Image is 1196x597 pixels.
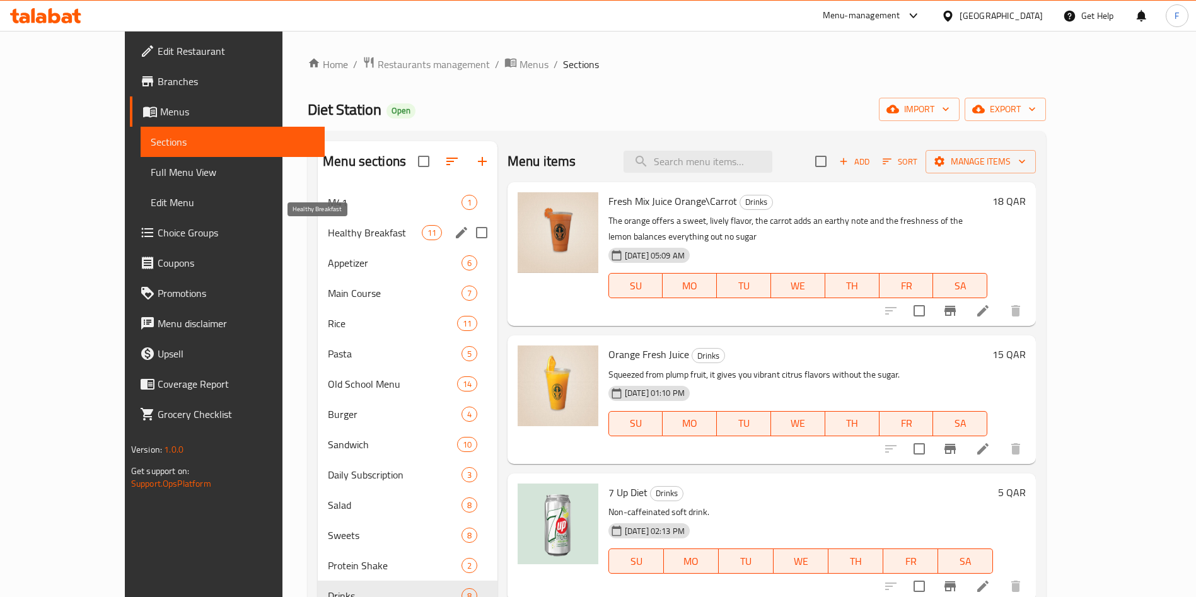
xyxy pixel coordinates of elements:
span: Open [386,105,415,116]
span: Sections [151,134,315,149]
span: Healthy Breakfast [328,225,421,240]
span: MO [668,277,712,295]
div: Drinks [650,486,683,501]
div: Old School Menu14 [318,369,497,399]
span: export [975,101,1036,117]
span: TH [830,277,874,295]
div: Open [386,103,415,119]
a: Edit menu item [975,303,990,318]
a: Menus [504,56,549,72]
span: Get support on: [131,463,189,479]
span: TH [830,414,874,432]
a: Coupons [130,248,325,278]
span: WE [776,277,820,295]
span: Pasta [328,346,462,361]
div: items [422,225,442,240]
h6: 18 QAR [992,192,1026,210]
span: M41 [328,195,462,210]
span: Drinks [651,486,683,501]
a: Restaurants management [363,56,490,72]
span: FR [885,277,929,295]
button: FR [880,273,934,298]
a: Edit menu item [975,441,990,456]
button: Sort [880,152,920,171]
button: import [879,98,960,121]
button: WE [771,273,825,298]
img: Fresh Mix Juice Orange\Carrot [518,192,598,273]
span: 7 [462,287,477,299]
button: export [965,98,1046,121]
span: Sections [563,57,599,72]
div: Sandwich10 [318,429,497,460]
button: SU [608,411,663,436]
li: / [554,57,558,72]
div: Appetizer6 [318,248,497,278]
span: FR [888,552,933,571]
span: Sweets [328,528,462,543]
div: Sweets8 [318,520,497,550]
button: SU [608,548,664,574]
button: WE [774,548,828,574]
span: Drinks [740,195,772,209]
input: search [624,151,772,173]
span: Branches [158,74,315,89]
div: items [457,316,477,331]
div: Main Course7 [318,278,497,308]
button: TU [717,273,771,298]
div: Old School Menu [328,376,456,391]
span: 2 [462,560,477,572]
span: Promotions [158,286,315,301]
div: Protein Shake [328,558,462,573]
button: FR [880,411,934,436]
span: Orange Fresh Juice [608,345,689,364]
div: Burger4 [318,399,497,429]
div: items [462,558,477,573]
div: Main Course [328,286,462,301]
span: Sandwich [328,437,456,452]
span: TH [833,552,878,571]
span: Sort items [874,152,926,171]
p: The orange offers a sweet, lively flavor, the carrot adds an earthy note and the freshness of the... [608,213,987,245]
button: TH [825,411,880,436]
div: Daily Subscription [328,467,462,482]
span: 8 [462,499,477,511]
a: Branches [130,66,325,96]
span: Menus [520,57,549,72]
a: Grocery Checklist [130,399,325,429]
div: Menu-management [823,8,900,23]
span: Select all sections [410,148,437,175]
a: Edit Menu [141,187,325,217]
span: SU [614,277,658,295]
div: Pasta5 [318,339,497,369]
div: items [462,286,477,301]
span: Select section [808,148,834,175]
span: SA [943,552,988,571]
button: TH [825,273,880,298]
a: Sections [141,127,325,157]
div: items [462,497,477,513]
p: Non-caffeinated soft drink. [608,504,993,520]
span: Burger [328,407,462,422]
span: SA [938,414,982,432]
span: Full Menu View [151,165,315,180]
button: delete [1001,296,1031,326]
span: TU [724,552,769,571]
span: [DATE] 05:09 AM [620,250,690,262]
button: edit [452,223,471,242]
div: Healthy Breakfast11edit [318,217,497,248]
div: items [457,437,477,452]
button: Branch-specific-item [935,434,965,464]
li: / [495,57,499,72]
p: Squeezed from plump fruit, it gives you vibrant citrus flavors without the sugar. [608,367,987,383]
span: Restaurants management [378,57,490,72]
span: import [889,101,949,117]
span: Appetizer [328,255,462,270]
a: Choice Groups [130,217,325,248]
span: MO [668,414,712,432]
span: [DATE] 01:10 PM [620,387,690,399]
span: SA [938,277,982,295]
h2: Menu items [508,152,576,171]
